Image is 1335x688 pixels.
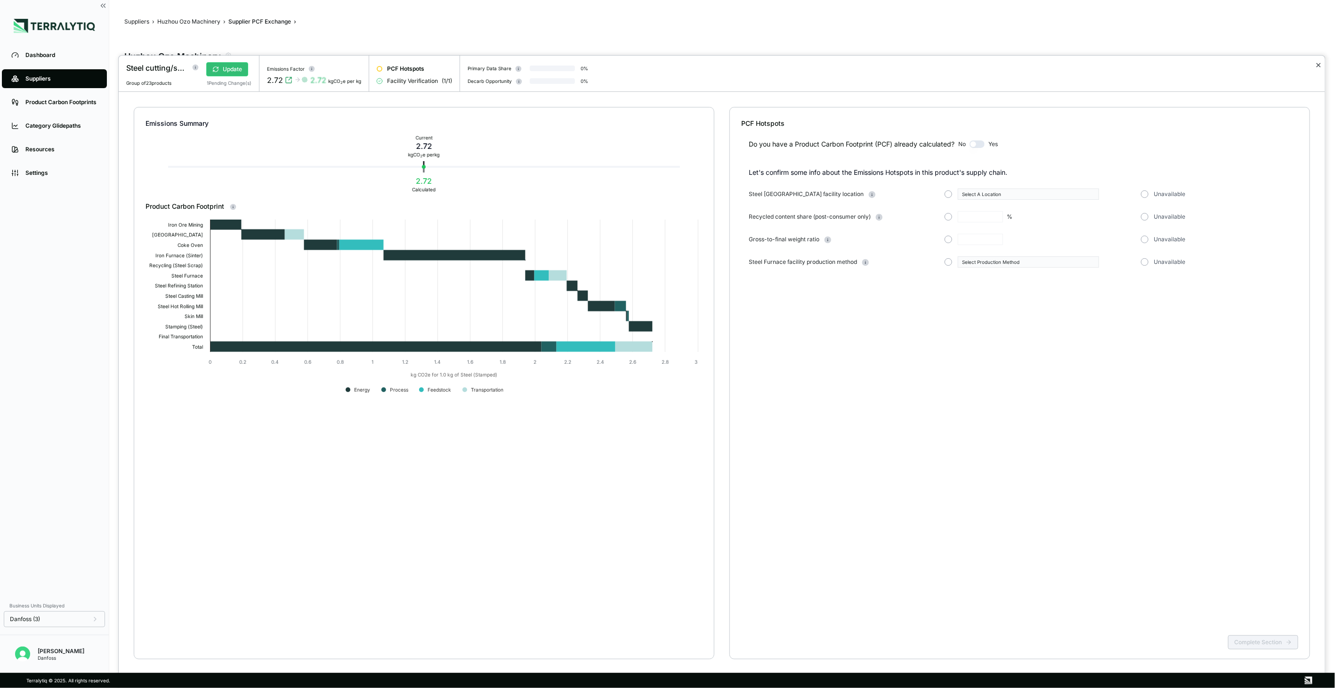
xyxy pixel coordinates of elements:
[958,256,1099,268] button: Select Production Method
[387,77,438,85] span: Facility Verification
[372,359,373,365] text: 1
[340,81,343,85] sub: 2
[1007,213,1012,221] div: %
[749,236,819,243] span: Gross-to-final weight ratio
[695,359,698,365] text: 3
[581,66,588,71] div: 0 %
[158,303,203,310] text: Steel Hot Rolling Mill
[412,187,436,192] div: Calculated
[1315,59,1321,71] button: Close
[149,262,203,269] text: Recycling (Steel Scrap)
[390,387,408,393] text: Process
[428,387,451,393] text: Feedstock
[155,283,203,289] text: Steel Refining Station
[271,359,279,365] text: 0.4
[209,359,211,365] text: 0
[285,76,292,84] svg: View audit trail
[749,213,871,221] span: Recycled content share (post-consumer only)
[165,293,203,299] text: Steel Casting Mill
[387,65,424,73] span: PCF Hotspots
[192,344,203,350] text: Total
[310,74,326,86] div: 2.72
[206,62,248,76] button: Update
[159,334,203,340] text: Final Transportation
[749,190,864,198] span: Steel [GEOGRAPHIC_DATA] facility location
[962,191,1095,197] div: Select A Location
[185,313,203,319] text: Skin Mill
[962,259,1095,265] div: Select Production Method
[267,66,305,72] div: Emissions Factor
[155,253,203,258] text: Iron Furnace (Sinter)
[958,140,966,148] span: No
[434,359,441,365] text: 1.4
[1154,213,1186,221] span: Unavailable
[337,359,344,365] text: 0.8
[1154,258,1186,266] span: Unavailable
[1154,236,1186,243] span: Unavailable
[581,78,588,84] div: 0 %
[988,140,998,148] span: Yes
[468,78,512,84] div: Decarb Opportunity
[411,372,497,378] text: kg CO2e for 1.0 kg of Steel (Stamped)
[958,188,1099,200] button: Select A Location
[408,135,440,140] div: Current
[500,359,506,365] text: 1.8
[471,387,503,393] text: Transportation
[328,78,361,84] div: kgCO e per kg
[239,359,246,365] text: 0.2
[749,168,1298,177] p: Let's confirm some info about the Emissions Hotspots in this product's supply chain.
[534,359,537,365] text: 2
[304,359,311,365] text: 0.6
[168,222,203,228] text: Iron Ore Mining
[442,77,452,85] span: ( 1 / 1 )
[267,74,283,86] div: 2.72
[749,139,955,149] div: Do you have a Product Carbon Footprint (PCF) already calculated?
[402,359,408,365] text: 1.2
[662,359,669,365] text: 2.8
[165,324,203,330] text: Stamping (Steel)
[178,242,203,248] text: Coke Oven
[126,80,171,86] span: Group of 23 products
[408,152,440,157] div: kg CO e per kg
[171,273,203,278] text: Steel Furnace
[468,66,511,71] div: Primary Data Share
[146,119,703,128] div: Emissions Summary
[152,232,203,238] text: [GEOGRAPHIC_DATA]
[597,359,604,365] text: 2.4
[629,359,636,365] text: 2.6
[1154,190,1186,198] span: Unavailable
[467,359,473,365] text: 1.6
[354,387,370,393] text: Energy
[408,140,440,152] div: 2.72
[421,154,423,158] sub: 2
[146,202,703,211] div: Product Carbon Footprint
[564,359,571,365] text: 2.2
[749,258,857,266] span: Steel Furnace facility production method
[741,119,1298,128] div: PCF Hotspots
[207,80,251,86] div: 1 Pending Change(s)
[126,62,186,74] div: Steel cutting/stamping part
[412,175,436,187] div: 2.72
